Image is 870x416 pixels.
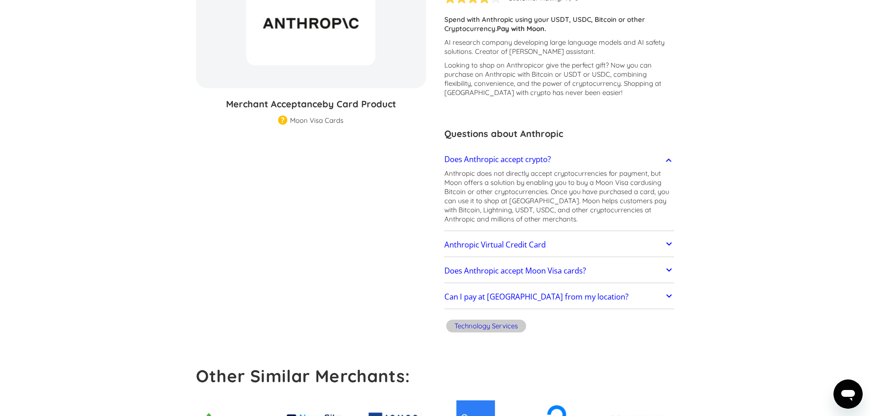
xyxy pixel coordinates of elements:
[444,261,675,280] a: Does Anthropic accept Moon Visa cards?
[290,116,343,125] div: Moon Visa Cards
[833,379,863,409] iframe: Button to launch messaging window
[444,61,675,97] p: Looking to shop on Anthropic ? Now you can purchase on Anthropic with Bitcoin or USDT or USDC, co...
[196,97,426,111] h3: Merchant Acceptance
[444,235,675,254] a: Anthropic Virtual Credit Card
[196,365,411,386] strong: Other Similar Merchants:
[537,61,606,69] span: or give the perfect gift
[444,169,675,224] p: Anthropic does not directly accept cryptocurrencies for payment, but Moon offers a solution by en...
[444,155,551,164] h2: Does Anthropic accept crypto?
[322,98,396,110] span: by Card Product
[454,321,518,331] div: Technology Services
[444,15,675,33] p: Spend with Anthropic using your USDT, USDC, Bitcoin or other Cryptocurrency.
[444,266,586,275] h2: Does Anthropic accept Moon Visa cards?
[444,150,675,169] a: Does Anthropic accept crypto?
[444,288,675,307] a: Can I pay at [GEOGRAPHIC_DATA] from my location?
[444,127,675,141] h3: Questions about Anthropic
[444,38,675,56] p: AI research company developing large language models and AI safety solutions. Creator of [PERSON_...
[444,240,546,249] h2: Anthropic Virtual Credit Card
[444,318,528,336] a: Technology Services
[497,24,546,33] strong: Pay with Moon.
[444,292,628,301] h2: Can I pay at [GEOGRAPHIC_DATA] from my location?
